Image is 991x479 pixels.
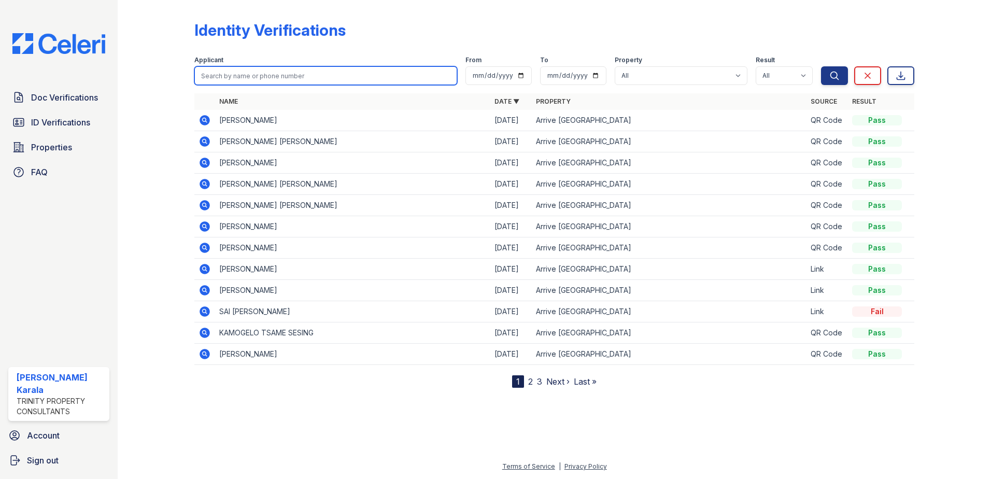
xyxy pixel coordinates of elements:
[852,221,902,232] div: Pass
[532,237,807,259] td: Arrive [GEOGRAPHIC_DATA]
[532,174,807,195] td: Arrive [GEOGRAPHIC_DATA]
[532,152,807,174] td: Arrive [GEOGRAPHIC_DATA]
[31,116,90,129] span: ID Verifications
[490,322,532,344] td: [DATE]
[215,174,490,195] td: [PERSON_NAME] [PERSON_NAME]
[806,195,848,216] td: QR Code
[215,131,490,152] td: [PERSON_NAME] [PERSON_NAME]
[615,56,642,64] label: Property
[532,322,807,344] td: Arrive [GEOGRAPHIC_DATA]
[532,110,807,131] td: Arrive [GEOGRAPHIC_DATA]
[490,216,532,237] td: [DATE]
[852,136,902,147] div: Pass
[490,301,532,322] td: [DATE]
[27,454,59,467] span: Sign out
[490,174,532,195] td: [DATE]
[194,56,223,64] label: Applicant
[215,110,490,131] td: [PERSON_NAME]
[806,344,848,365] td: QR Code
[852,158,902,168] div: Pass
[215,280,490,301] td: [PERSON_NAME]
[215,237,490,259] td: [PERSON_NAME]
[852,200,902,210] div: Pass
[31,91,98,104] span: Doc Verifications
[806,322,848,344] td: QR Code
[8,87,109,108] a: Doc Verifications
[490,280,532,301] td: [DATE]
[811,97,837,105] a: Source
[532,195,807,216] td: Arrive [GEOGRAPHIC_DATA]
[215,301,490,322] td: SAI [PERSON_NAME]
[528,376,533,387] a: 2
[8,162,109,182] a: FAQ
[852,328,902,338] div: Pass
[17,396,105,417] div: Trinity Property Consultants
[852,97,876,105] a: Result
[215,344,490,365] td: [PERSON_NAME]
[532,301,807,322] td: Arrive [GEOGRAPHIC_DATA]
[465,56,482,64] label: From
[219,97,238,105] a: Name
[852,264,902,274] div: Pass
[574,376,597,387] a: Last »
[502,462,555,470] a: Terms of Service
[546,376,570,387] a: Next ›
[852,115,902,125] div: Pass
[537,376,542,387] a: 3
[194,66,457,85] input: Search by name or phone number
[806,216,848,237] td: QR Code
[215,152,490,174] td: [PERSON_NAME]
[532,131,807,152] td: Arrive [GEOGRAPHIC_DATA]
[4,425,114,446] a: Account
[806,110,848,131] td: QR Code
[490,344,532,365] td: [DATE]
[490,259,532,280] td: [DATE]
[31,141,72,153] span: Properties
[852,179,902,189] div: Pass
[532,259,807,280] td: Arrive [GEOGRAPHIC_DATA]
[532,280,807,301] td: Arrive [GEOGRAPHIC_DATA]
[17,371,105,396] div: [PERSON_NAME] Karala
[490,195,532,216] td: [DATE]
[532,216,807,237] td: Arrive [GEOGRAPHIC_DATA]
[806,174,848,195] td: QR Code
[8,112,109,133] a: ID Verifications
[852,285,902,295] div: Pass
[490,237,532,259] td: [DATE]
[215,216,490,237] td: [PERSON_NAME]
[806,237,848,259] td: QR Code
[852,306,902,317] div: Fail
[215,195,490,216] td: [PERSON_NAME] [PERSON_NAME]
[31,166,48,178] span: FAQ
[490,152,532,174] td: [DATE]
[532,344,807,365] td: Arrive [GEOGRAPHIC_DATA]
[215,259,490,280] td: [PERSON_NAME]
[806,131,848,152] td: QR Code
[756,56,775,64] label: Result
[490,131,532,152] td: [DATE]
[806,301,848,322] td: Link
[4,450,114,471] a: Sign out
[852,243,902,253] div: Pass
[215,322,490,344] td: KAMOGELO TSAME SESING
[806,259,848,280] td: Link
[512,375,524,388] div: 1
[806,280,848,301] td: Link
[494,97,519,105] a: Date ▼
[27,429,60,442] span: Account
[8,137,109,158] a: Properties
[536,97,571,105] a: Property
[806,152,848,174] td: QR Code
[490,110,532,131] td: [DATE]
[540,56,548,64] label: To
[4,33,114,54] img: CE_Logo_Blue-a8612792a0a2168367f1c8372b55b34899dd931a85d93a1a3d3e32e68fde9ad4.png
[564,462,607,470] a: Privacy Policy
[194,21,346,39] div: Identity Verifications
[852,349,902,359] div: Pass
[559,462,561,470] div: |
